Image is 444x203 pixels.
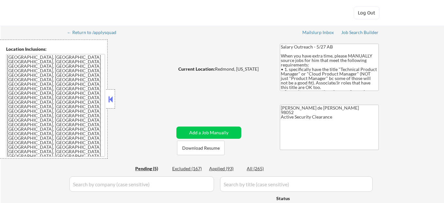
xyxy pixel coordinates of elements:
div: Applied (93) [209,165,241,172]
button: Log Out [354,6,379,19]
input: Search by company (case sensitive) [69,176,214,192]
div: All (265) [247,165,279,172]
a: ← Return to /applysquad [67,30,122,36]
div: Excluded (167) [172,165,204,172]
div: Redmond, [US_STATE] [178,66,269,72]
input: Search by title (case sensitive) [220,176,373,192]
button: Add a Job Manually [176,127,241,139]
button: Download Resume [177,141,225,155]
div: Job Search Builder [341,30,379,35]
div: Mailslurp Inbox [302,30,334,35]
strong: Current Location: [178,66,215,72]
div: ← Return to /applysquad [67,30,122,35]
div: Location Inclusions: [6,46,105,52]
a: Mailslurp Inbox [302,30,334,36]
div: Pending (5) [135,165,167,172]
a: Job Search Builder [341,30,379,36]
